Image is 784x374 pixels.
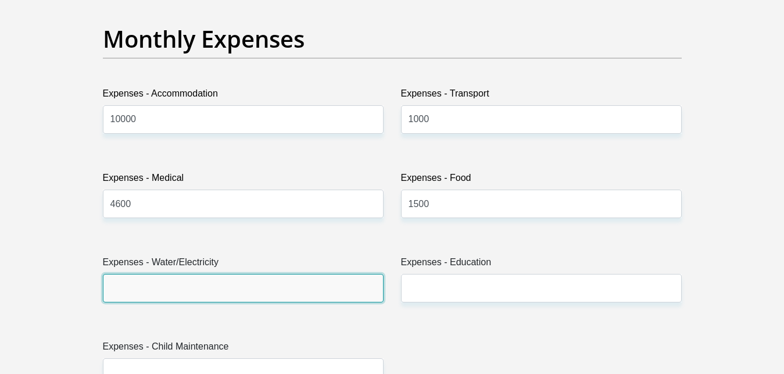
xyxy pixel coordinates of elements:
[103,105,384,134] input: Expenses - Accommodation
[103,190,384,218] input: Expenses - Medical
[401,171,682,190] label: Expenses - Food
[103,87,384,105] label: Expenses - Accommodation
[103,171,384,190] label: Expenses - Medical
[103,274,384,302] input: Expenses - Water/Electricity
[401,255,682,274] label: Expenses - Education
[401,87,682,105] label: Expenses - Transport
[103,255,384,274] label: Expenses - Water/Electricity
[401,274,682,302] input: Expenses - Education
[401,190,682,218] input: Expenses - Food
[103,25,682,53] h2: Monthly Expenses
[401,105,682,134] input: Expenses - Transport
[103,340,384,358] label: Expenses - Child Maintenance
